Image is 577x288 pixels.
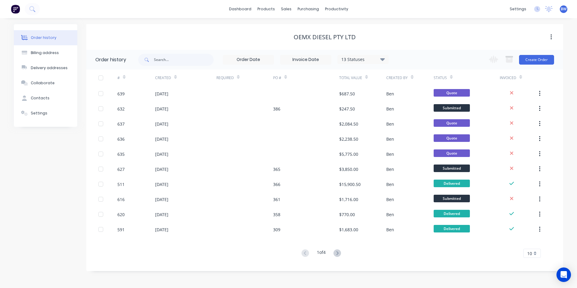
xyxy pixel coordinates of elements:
[339,166,358,172] div: $3,850.00
[14,30,77,45] button: Order history
[14,106,77,121] button: Settings
[386,106,394,112] div: Ben
[386,75,408,81] div: Created By
[294,34,356,41] div: OEMX Diesel Pty Ltd
[273,181,280,187] div: 366
[155,91,168,97] div: [DATE]
[154,54,214,66] input: Search...
[322,5,351,14] div: productivity
[280,55,331,64] input: Invoice Date
[223,55,274,64] input: Order Date
[507,5,529,14] div: settings
[117,226,125,233] div: 591
[386,211,394,218] div: Ben
[273,226,280,233] div: 309
[155,75,171,81] div: Created
[31,35,56,40] div: Order history
[117,166,125,172] div: 627
[434,134,470,142] span: Quote
[556,267,571,282] div: Open Intercom Messenger
[519,55,554,65] button: Create Order
[273,166,280,172] div: 365
[31,80,55,86] div: Collaborate
[434,195,470,202] span: Submitted
[31,110,47,116] div: Settings
[339,136,358,142] div: $2,238.50
[386,151,394,157] div: Ben
[155,226,168,233] div: [DATE]
[434,180,470,187] span: Delivered
[386,181,394,187] div: Ben
[339,211,355,218] div: $770.00
[95,56,126,63] div: Order history
[155,196,168,203] div: [DATE]
[117,196,125,203] div: 616
[117,121,125,127] div: 637
[434,75,447,81] div: Status
[317,249,326,258] div: 1 of 4
[500,69,537,86] div: Invoiced
[31,50,59,56] div: Billing address
[254,5,278,14] div: products
[386,121,394,127] div: Ben
[339,196,358,203] div: $1,716.00
[339,69,386,86] div: Total Value
[14,60,77,75] button: Delivery addresses
[117,75,120,81] div: #
[527,250,532,257] span: 10
[434,225,470,232] span: Delivered
[273,75,281,81] div: PO #
[117,151,125,157] div: 635
[117,91,125,97] div: 639
[31,95,49,101] div: Contacts
[386,166,394,172] div: Ben
[273,196,280,203] div: 361
[273,69,339,86] div: PO #
[339,91,355,97] div: $687.50
[434,89,470,97] span: Quote
[339,121,358,127] div: $2,084.50
[339,181,361,187] div: $15,900.50
[155,181,168,187] div: [DATE]
[561,6,566,12] span: BW
[155,136,168,142] div: [DATE]
[14,91,77,106] button: Contacts
[338,56,388,63] div: 13 Statuses
[386,226,394,233] div: Ben
[278,5,295,14] div: sales
[434,119,470,127] span: Quote
[339,75,362,81] div: Total Value
[155,166,168,172] div: [DATE]
[155,106,168,112] div: [DATE]
[434,165,470,172] span: Submitted
[339,151,358,157] div: $5,775.00
[434,149,470,157] span: Quote
[155,121,168,127] div: [DATE]
[117,106,125,112] div: 632
[117,136,125,142] div: 636
[386,196,394,203] div: Ben
[273,211,280,218] div: 358
[117,211,125,218] div: 620
[155,69,216,86] div: Created
[216,69,273,86] div: Required
[226,5,254,14] a: dashboard
[339,106,355,112] div: $247.50
[11,5,20,14] img: Factory
[434,69,500,86] div: Status
[155,151,168,157] div: [DATE]
[500,75,516,81] div: Invoiced
[117,69,155,86] div: #
[216,75,234,81] div: Required
[14,45,77,60] button: Billing address
[155,211,168,218] div: [DATE]
[14,75,77,91] button: Collaborate
[434,104,470,112] span: Submitted
[295,5,322,14] div: purchasing
[273,106,280,112] div: 386
[386,91,394,97] div: Ben
[434,210,470,217] span: Delivered
[386,136,394,142] div: Ben
[117,181,125,187] div: 511
[386,69,433,86] div: Created By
